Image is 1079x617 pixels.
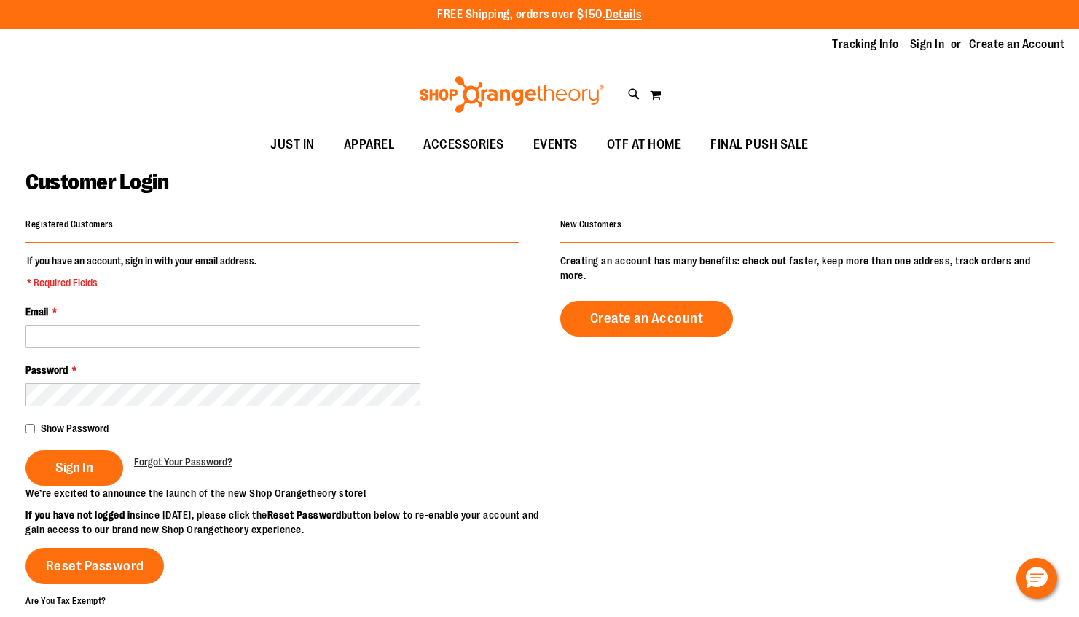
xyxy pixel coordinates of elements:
a: Details [605,8,642,21]
span: * Required Fields [27,275,256,290]
a: Sign In [910,36,945,52]
strong: Are You Tax Exempt? [25,595,106,605]
span: Forgot Your Password? [134,456,232,468]
p: FREE Shipping, orders over $150. [437,7,642,23]
a: APPAREL [329,128,409,162]
strong: New Customers [560,219,622,229]
p: We’re excited to announce the launch of the new Shop Orangetheory store! [25,486,540,500]
a: FINAL PUSH SALE [696,128,823,162]
span: OTF AT HOME [607,128,682,161]
a: JUST IN [256,128,329,162]
strong: Reset Password [267,509,342,521]
strong: Registered Customers [25,219,113,229]
a: ACCESSORIES [409,128,519,162]
a: Forgot Your Password? [134,455,232,469]
span: Password [25,364,68,376]
button: Hello, have a question? Let’s chat. [1016,558,1057,599]
span: Create an Account [590,310,704,326]
a: Create an Account [560,301,734,337]
button: Sign In [25,450,123,486]
p: since [DATE], please click the button below to re-enable your account and gain access to our bran... [25,508,540,537]
a: OTF AT HOME [592,128,697,162]
a: Create an Account [969,36,1065,52]
a: Tracking Info [832,36,899,52]
a: EVENTS [519,128,592,162]
a: Reset Password [25,548,164,584]
img: Shop Orangetheory [417,76,606,113]
span: ACCESSORIES [423,128,504,161]
span: EVENTS [533,128,578,161]
span: Customer Login [25,170,168,194]
span: Reset Password [46,558,144,574]
span: Show Password [41,423,109,434]
span: APPAREL [344,128,395,161]
p: Creating an account has many benefits: check out faster, keep more than one address, track orders... [560,254,1054,283]
span: FINAL PUSH SALE [710,128,809,161]
span: JUST IN [270,128,315,161]
strong: If you have not logged in [25,509,136,521]
legend: If you have an account, sign in with your email address. [25,254,258,290]
span: Email [25,306,48,318]
span: Sign In [55,460,93,476]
